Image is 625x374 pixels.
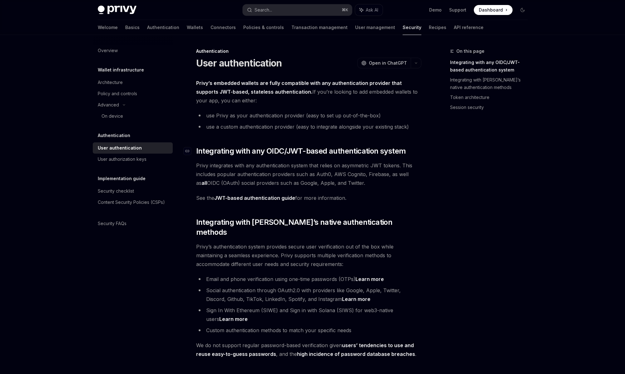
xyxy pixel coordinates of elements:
[125,20,140,35] a: Basics
[196,48,421,54] div: Authentication
[93,45,173,56] a: Overview
[243,4,352,16] button: Search...⌘K
[255,6,272,14] div: Search...
[184,146,196,156] a: Navigate to header
[355,276,384,283] a: Learn more
[93,218,173,229] a: Security FAQs
[355,20,395,35] a: User management
[98,144,142,152] div: User authentication
[196,275,421,283] li: Email and phone verification using one-time passwords (OTPs)
[429,7,442,13] a: Demo
[211,20,236,35] a: Connectors
[196,242,421,268] span: Privy’s authentication system provides secure user verification out of the box while maintaining ...
[98,132,130,139] h5: Authentication
[98,47,118,54] div: Overview
[449,7,466,13] a: Support
[342,296,370,303] a: Learn more
[93,77,173,88] a: Architecture
[297,351,415,357] a: high incidence of password database breaches
[93,185,173,197] a: Security checklist
[93,154,173,165] a: User authorization keys
[93,197,173,208] a: Content Security Policies (CSPs)
[196,286,421,303] li: Social authentication through OAuth2.0 with providers like Google, Apple, Twitter, Discord, Githu...
[243,20,284,35] a: Policies & controls
[429,20,446,35] a: Recipes
[196,194,421,202] span: See the for more information.
[98,220,126,227] div: Security FAQs
[196,326,421,335] li: Custom authentication methods to match your specific needs
[196,80,402,95] strong: Privy’s embedded wallets are fully compatible with any authentication provider that supports JWT-...
[214,195,295,201] a: JWT-based authentication guide
[196,57,282,69] h1: User authentication
[98,90,137,97] div: Policy and controls
[196,306,421,323] li: Sign In With Ethereum (SIWE) and Sign in with Solana (SIWS) for web3-native users
[98,187,134,195] div: Security checklist
[102,112,123,120] div: On device
[93,111,173,122] a: On device
[196,341,421,358] span: We do not support regular password-based verification given , and the .
[474,5,513,15] a: Dashboard
[98,101,119,109] div: Advanced
[479,7,503,13] span: Dashboard
[196,122,421,131] li: use a custom authentication provider (easy to integrate alongside your existing stack)
[98,6,136,14] img: dark logo
[291,20,348,35] a: Transaction management
[219,316,248,322] a: Learn more
[98,66,144,74] h5: Wallet infrastructure
[454,20,484,35] a: API reference
[342,7,348,12] span: ⌘ K
[187,20,203,35] a: Wallets
[450,92,533,102] a: Token architecture
[357,58,411,68] button: Open in ChatGPT
[98,199,165,206] div: Content Security Policies (CSPs)
[98,155,146,163] div: User authorization keys
[201,180,207,186] strong: all
[196,146,406,156] span: Integrating with any OIDC/JWT-based authentication system
[369,60,407,66] span: Open in ChatGPT
[147,20,179,35] a: Authentication
[98,20,118,35] a: Welcome
[93,142,173,154] a: User authentication
[196,161,421,187] span: Privy integrates with any authentication system that relies on asymmetric JWT tokens. This includ...
[196,79,421,105] span: If you’re looking to add embedded wallets to your app, you can either:
[98,79,123,86] div: Architecture
[93,88,173,99] a: Policy and controls
[196,111,421,120] li: use Privy as your authentication provider (easy to set up out-of-the-box)
[366,7,378,13] span: Ask AI
[196,217,421,237] span: Integrating with [PERSON_NAME]’s native authentication methods
[355,4,383,16] button: Ask AI
[450,102,533,112] a: Session security
[403,20,421,35] a: Security
[450,57,533,75] a: Integrating with any OIDC/JWT-based authentication system
[518,5,528,15] button: Toggle dark mode
[456,47,484,55] span: On this page
[98,175,146,182] h5: Implementation guide
[450,75,533,92] a: Integrating with [PERSON_NAME]’s native authentication methods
